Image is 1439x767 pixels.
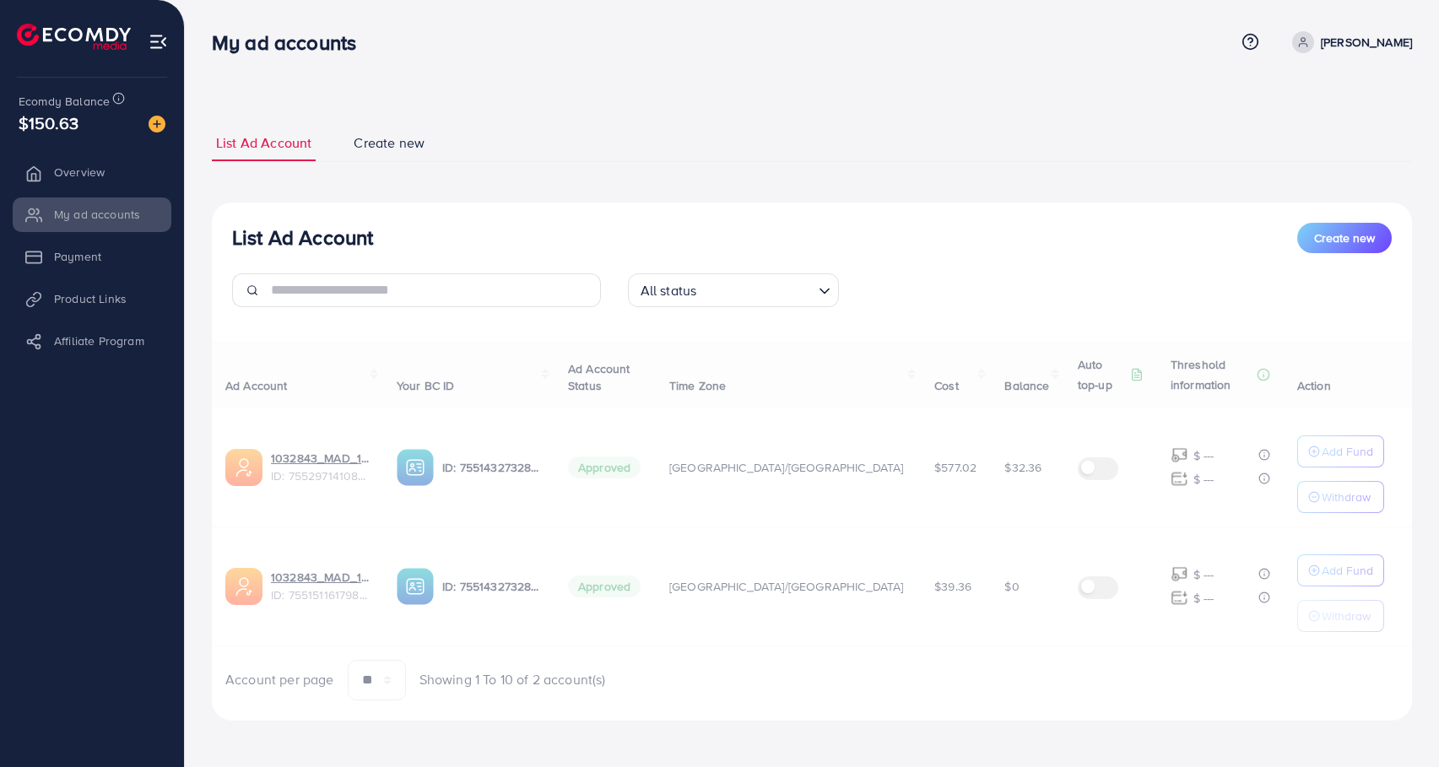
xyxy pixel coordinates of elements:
[149,32,168,51] img: menu
[701,275,811,303] input: Search for option
[19,93,110,110] span: Ecomdy Balance
[354,133,425,153] span: Create new
[232,225,373,250] h3: List Ad Account
[19,111,78,135] span: $150.63
[17,24,131,50] img: logo
[1285,31,1412,53] a: [PERSON_NAME]
[628,273,839,307] div: Search for option
[1297,223,1392,253] button: Create new
[1314,230,1375,246] span: Create new
[216,133,311,153] span: List Ad Account
[212,30,370,55] h3: My ad accounts
[149,116,165,132] img: image
[637,278,701,303] span: All status
[1321,32,1412,52] p: [PERSON_NAME]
